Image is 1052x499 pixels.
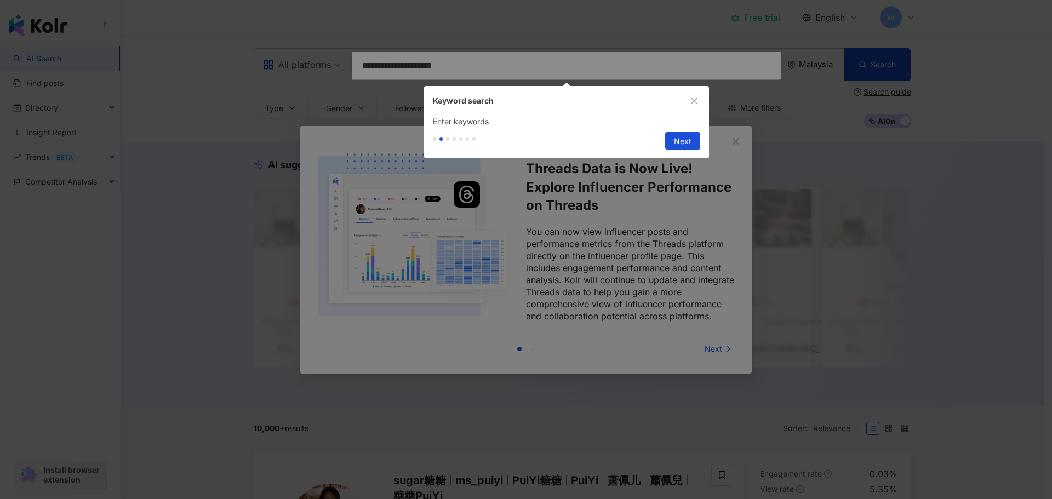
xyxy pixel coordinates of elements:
[688,95,700,107] button: close
[665,132,700,150] button: Next
[690,97,698,105] span: close
[674,133,691,150] span: Next
[433,95,688,107] div: Keyword search
[424,116,709,128] div: Enter keywords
